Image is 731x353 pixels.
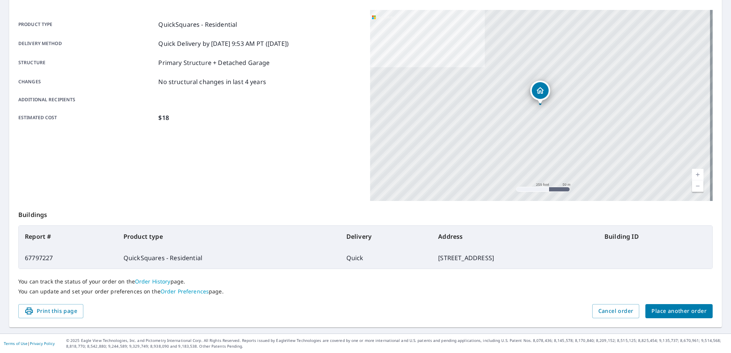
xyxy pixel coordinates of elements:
p: $18 [158,113,169,122]
p: Delivery method [18,39,155,48]
a: Current Level 17, Zoom In [692,169,703,180]
p: You can update and set your order preferences on the page. [18,288,713,295]
button: Place another order [645,304,713,318]
p: Structure [18,58,155,67]
td: QuickSquares - Residential [117,247,340,269]
td: [STREET_ADDRESS] [432,247,598,269]
p: You can track the status of your order on the page. [18,278,713,285]
p: Estimated cost [18,113,155,122]
span: Print this page [24,306,77,316]
a: Order Preferences [161,288,209,295]
span: Place another order [651,306,707,316]
td: 67797227 [19,247,117,269]
td: Quick [340,247,432,269]
p: Buildings [18,201,713,225]
a: Privacy Policy [30,341,55,346]
p: No structural changes in last 4 years [158,77,266,86]
a: Order History [135,278,171,285]
th: Report # [19,226,117,247]
button: Cancel order [592,304,640,318]
p: | [4,341,55,346]
a: Terms of Use [4,341,28,346]
p: Primary Structure + Detached Garage [158,58,270,67]
a: Current Level 17, Zoom Out [692,180,703,192]
p: QuickSquares - Residential [158,20,237,29]
th: Product type [117,226,340,247]
div: Dropped pin, building 1, Residential property, 11910 Ficus Field Way Plain City, OH 43064 [530,81,550,104]
th: Address [432,226,598,247]
p: Additional recipients [18,96,155,103]
th: Building ID [598,226,712,247]
p: Changes [18,77,155,86]
th: Delivery [340,226,432,247]
p: Product type [18,20,155,29]
p: © 2025 Eagle View Technologies, Inc. and Pictometry International Corp. All Rights Reserved. Repo... [66,338,727,349]
button: Print this page [18,304,83,318]
span: Cancel order [598,306,634,316]
p: Quick Delivery by [DATE] 9:53 AM PT ([DATE]) [158,39,289,48]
